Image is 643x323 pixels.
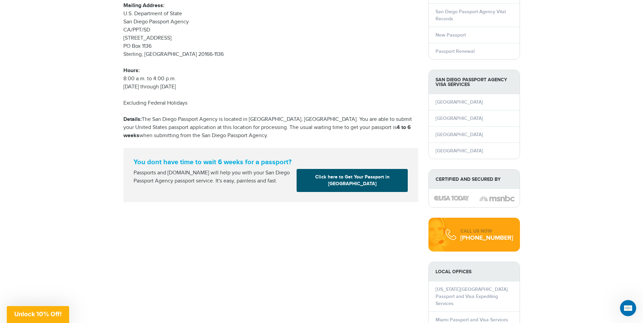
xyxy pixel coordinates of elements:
[134,158,408,166] strong: You dont have time to wait 6 weeks for a passport?
[297,169,408,192] a: Click here to Get Your Passport in [GEOGRAPHIC_DATA]
[434,196,469,200] img: image description
[436,9,506,22] a: San Diego Passport Agency Vital Records
[7,306,69,323] div: Unlock 10% Off!
[436,32,466,38] a: New Passport
[123,124,411,139] strong: 4 to 6 weeks
[460,235,513,241] div: [PHONE_NUMBER]
[123,115,418,140] p: The San Diego Passport Agency is located in [GEOGRAPHIC_DATA], [GEOGRAPHIC_DATA]. You are able to...
[620,300,636,316] iframe: Intercom live chat
[429,170,520,189] strong: Certified and Secured by
[436,286,508,306] a: [US_STATE][GEOGRAPHIC_DATA] Passport and Visa Expediting Services
[123,67,418,107] p: 8:00 a.m. to 4:00 p.m. [DATE] through [DATE] Excluding Federal Holidays
[123,2,164,9] strong: Mailing Address:
[123,67,140,74] strong: Hours:
[436,115,483,121] a: [GEOGRAPHIC_DATA]
[479,194,515,202] img: image description
[14,310,62,318] span: Unlock 10% Off!
[131,169,294,185] div: Passports and [DOMAIN_NAME] will help you with your San Diego Passport Agency passport service. I...
[123,2,418,59] p: U.S. Department of State San Diego Passport Agency CA/PPT/SD [STREET_ADDRESS] PO Box 1136 Sterlin...
[123,116,142,123] strong: Details:
[436,48,475,54] a: Passport Renewal
[436,132,483,137] a: [GEOGRAPHIC_DATA]
[429,262,520,281] strong: LOCAL OFFICES
[460,228,513,235] div: CALL US NOW
[436,99,483,105] a: [GEOGRAPHIC_DATA]
[429,70,520,94] strong: San Diego Passport Agency Visa Services
[436,148,483,154] a: [GEOGRAPHIC_DATA]
[436,317,508,323] a: Miami Passport and Visa Services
